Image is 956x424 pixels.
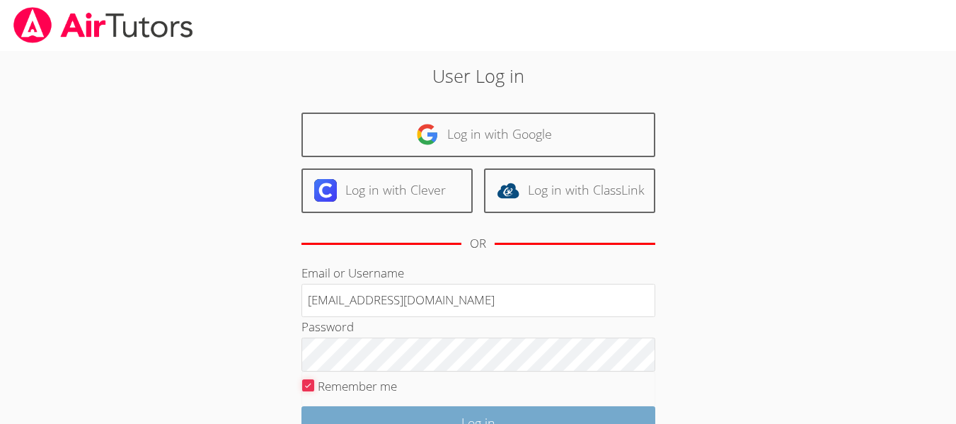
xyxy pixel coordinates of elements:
a: Log in with ClassLink [484,168,655,213]
img: google-logo-50288ca7cdecda66e5e0955fdab243c47b7ad437acaf1139b6f446037453330a.svg [416,123,439,146]
h2: User Log in [220,62,737,89]
div: OR [470,234,486,254]
img: airtutors_banner-c4298cdbf04f3fff15de1276eac7730deb9818008684d7c2e4769d2f7ddbe033.png [12,7,195,43]
label: Password [301,319,354,335]
label: Email or Username [301,265,404,281]
a: Log in with Google [301,113,655,157]
img: clever-logo-6eab21bc6e7a338710f1a6ff85c0baf02591cd810cc4098c63d3a4b26e2feb20.svg [314,179,337,202]
img: classlink-logo-d6bb404cc1216ec64c9a2012d9dc4662098be43eaf13dc465df04b49fa7ab582.svg [497,179,519,202]
a: Log in with Clever [301,168,473,213]
label: Remember me [318,378,397,394]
